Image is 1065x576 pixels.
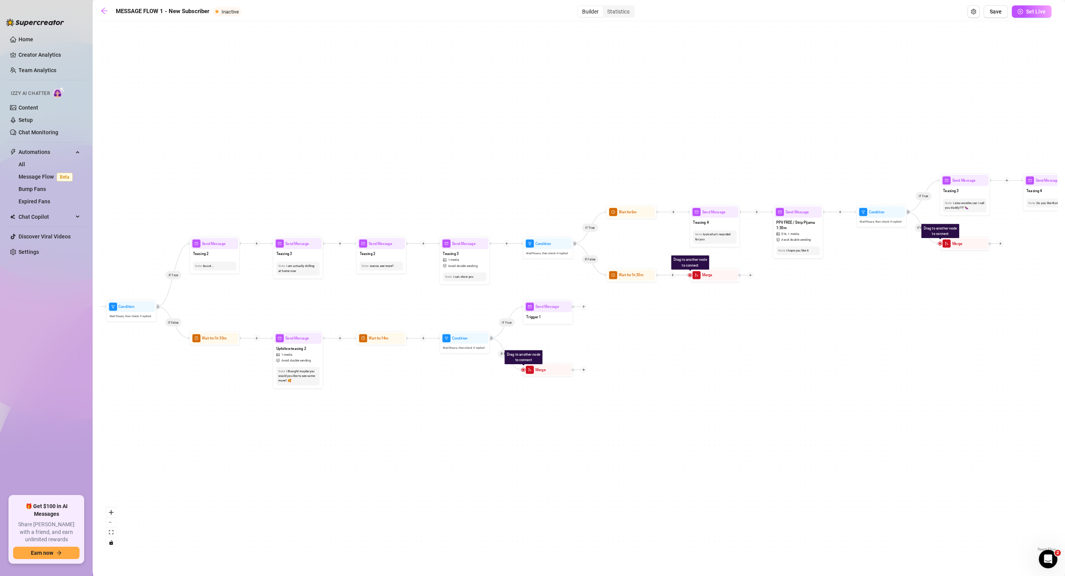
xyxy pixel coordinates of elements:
span: Avoid double sending [281,358,311,363]
span: Merge [952,241,962,246]
span: Chat Copilot [19,211,73,223]
a: Expired Fans [19,198,50,204]
span: Teasing 4 [1026,188,1042,193]
span: plus [338,336,342,340]
span: Teasing 2 [193,251,209,257]
span: Inactive [222,9,239,15]
span: Izzy AI Chatter [11,90,50,97]
div: Drag to another node to connect [505,350,542,364]
a: Home [19,36,33,42]
span: 1 media [788,232,799,236]
div: Drag to another node to connect [671,255,709,270]
a: Discover Viral Videos [19,233,71,240]
a: Message FlowBeta [19,174,76,180]
span: safety-certificate [776,238,781,242]
div: segmented control [577,5,635,18]
div: I thought maybe you would you like to see some more? 🥰 [278,369,318,383]
span: 🎁 Get $100 in AI Messages [13,503,80,518]
span: clock-circle [609,208,617,216]
span: plus [1005,179,1009,182]
span: 2 [1055,550,1061,556]
span: Share [PERSON_NAME] with a friend, and earn unlimited rewards [13,521,80,544]
div: wanna see more? [362,264,401,269]
span: merge [693,271,701,279]
span: merge [943,240,951,248]
span: plus [838,210,842,214]
div: i hope you like it [778,248,818,253]
div: mailSend MessageUpfollow teasing 2picture1 mediasafety-certificateAvoid double sendingNote:I thou... [273,331,323,389]
span: arrow-left [100,7,108,15]
span: Save [990,8,1002,15]
a: Chat Monitoring [19,129,58,135]
span: mail [1026,176,1034,184]
div: mailSend MessageTeasing 3Note:i am actually chilling at home now [273,236,323,279]
span: Wait for 14m [369,335,388,341]
button: Save Flow [984,5,1008,18]
span: Send Message [786,209,809,215]
span: Automations [19,146,73,158]
span: mail [526,302,534,311]
a: Setup [19,117,33,123]
span: Condition [119,304,134,309]
span: Send Message [369,241,392,246]
span: Send Message [285,241,309,246]
strong: MESSAGE FLOW 1 - New Subscriber [116,8,209,15]
a: Team Analytics [19,67,56,73]
img: Chat Copilot [10,214,15,220]
span: Teasing 4 [693,220,709,225]
div: mailSend MessageTeasing 2Note:wanna see more? [356,236,406,274]
span: Send Message [285,335,309,341]
a: Bump Fans [19,186,46,192]
span: Send Message [702,209,726,215]
span: Condition [869,209,885,215]
div: Drag to another node to connect [921,224,959,238]
div: mailSend MessageTrigger 1 [523,300,573,324]
span: Earn now [31,550,53,556]
span: Beta [57,173,73,181]
span: filter [859,208,867,216]
div: React Flow controls [106,507,116,547]
span: mail [693,208,701,216]
span: 1 media [448,258,459,262]
div: clock-circleWait for1h 30m [606,268,657,282]
span: plus [505,242,508,245]
span: Send Message [202,241,225,246]
span: plus [422,336,425,340]
span: clock-circle [192,334,200,342]
button: zoom out [106,517,116,527]
span: plus [672,210,675,214]
a: Settings [19,249,39,255]
div: filterConditionWait1hours, then check if replied [856,205,907,227]
span: safety-certificate [276,359,281,362]
span: merge [526,366,534,374]
span: plus [338,242,342,245]
span: plus [999,242,1002,245]
span: clock-circle [609,271,617,279]
g: Edge from e5656c40-ffc3-4598-be4b-212209595379 to 4d26d7ba-53a0-447c-8e78-cf46cf876b93 [490,307,523,338]
span: mail [776,208,784,216]
div: look what i recorded for you [695,232,734,242]
a: Content [19,105,38,111]
div: Builder [578,6,603,17]
div: clock-circleWait for1h 30m [189,331,240,345]
span: Merge [702,272,713,278]
span: Condition [452,335,468,341]
span: retweet [489,337,493,340]
div: Drag to another node to connectmergeMerge [940,236,990,251]
span: Avoid double sending [448,264,477,268]
span: play-circle [1018,9,1023,14]
span: retweet [572,242,576,245]
span: Wait 1 hours, then check if replied [526,251,567,255]
span: Send Message [452,241,476,246]
button: fit view [106,527,116,537]
div: filterConditionWait1hours, then check if replied [523,236,573,259]
span: thunderbolt [10,149,16,155]
span: $ 16 , [781,232,787,236]
span: Wait for 1h 30m [619,272,643,278]
span: plus [422,242,425,245]
span: Teasing 2 [359,251,375,257]
g: Edge from bdb86861-774e-4d80-a471-ab01112342fc to ccf21711-045a-4349-888d-43d12b62bc38 [157,307,190,338]
span: Merge [535,367,546,372]
span: plus [255,336,258,340]
g: Edge from 91bb4509-c23d-4d9b-8d58-bf94bf79d250 to 7a5012c4-7b99-4beb-bb6b-cec2ba204467 [907,181,940,212]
